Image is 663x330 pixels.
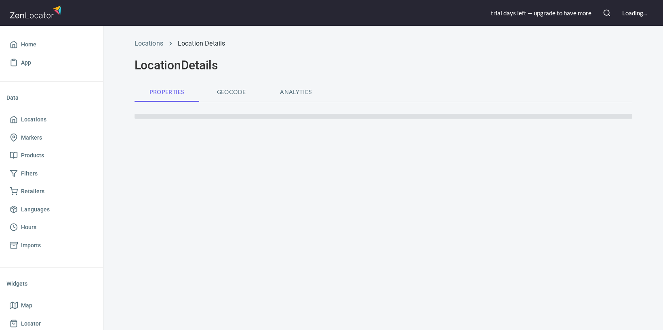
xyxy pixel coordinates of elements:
span: Locator [21,319,41,329]
a: Products [6,146,97,165]
span: Filters [21,169,38,179]
a: Languages [6,201,97,219]
a: Map [6,297,97,315]
span: Analytics [269,87,324,97]
a: Locations [135,40,163,47]
button: Search [598,4,616,22]
a: Markers [6,129,97,147]
img: zenlocator [10,3,64,21]
span: App [21,58,31,68]
li: Data [6,88,97,107]
span: Retailers [21,186,44,196]
div: trial day s left — upgrade to have more [491,9,591,17]
span: Map [21,301,32,311]
a: Hours [6,218,97,236]
span: Languages [21,205,50,215]
a: Filters [6,165,97,183]
span: Markers [21,133,42,143]
a: Locations [6,111,97,129]
a: Retailers [6,182,97,201]
span: Imports [21,240,41,251]
div: Loading... [622,9,647,17]
h2: Location Details [135,58,632,73]
span: Geocode [204,87,259,97]
a: App [6,54,97,72]
span: Products [21,150,44,161]
a: Imports [6,236,97,255]
span: Locations [21,115,46,125]
span: Properties [139,87,194,97]
a: Home [6,36,97,54]
nav: breadcrumb [135,39,632,48]
li: Widgets [6,274,97,293]
span: Hours [21,222,36,232]
a: Location Details [178,40,225,47]
span: Home [21,40,36,50]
